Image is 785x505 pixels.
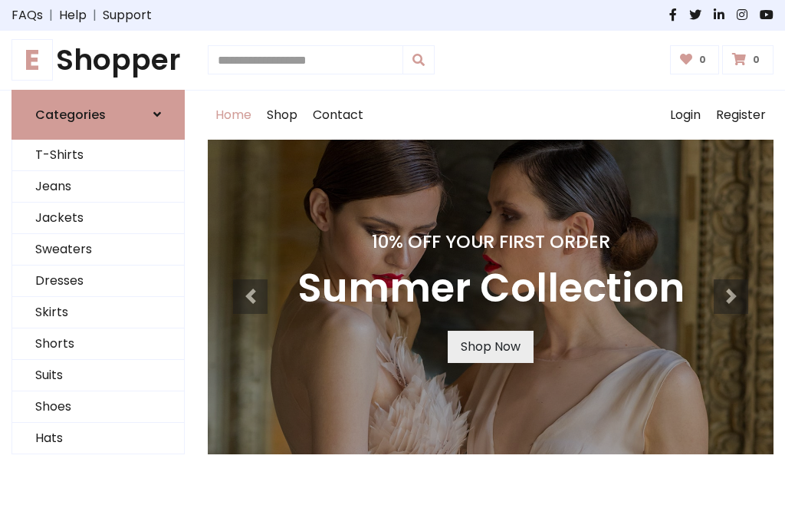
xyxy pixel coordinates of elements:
span: 0 [695,53,710,67]
a: 0 [722,45,774,74]
a: Jeans [12,171,184,203]
a: Jackets [12,203,184,234]
h4: 10% Off Your First Order [297,231,685,252]
h6: Categories [35,107,106,122]
a: Shop Now [448,331,534,363]
span: | [43,6,59,25]
a: Shoes [12,391,184,423]
span: 0 [749,53,764,67]
span: E [11,39,53,81]
a: Support [103,6,152,25]
a: 0 [670,45,720,74]
a: EShopper [11,43,185,78]
a: T-Shirts [12,140,184,171]
a: Suits [12,360,184,391]
a: Dresses [12,266,184,297]
h1: Shopper [11,43,185,78]
a: Login [662,91,708,140]
a: Register [708,91,774,140]
a: Hats [12,423,184,454]
a: Home [208,91,259,140]
h3: Summer Collection [297,265,685,312]
a: Shorts [12,328,184,360]
a: Shop [259,91,305,140]
a: Skirts [12,297,184,328]
a: Contact [305,91,371,140]
a: Categories [11,90,185,140]
a: FAQs [11,6,43,25]
a: Sweaters [12,234,184,266]
a: Help [59,6,87,25]
span: | [87,6,103,25]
